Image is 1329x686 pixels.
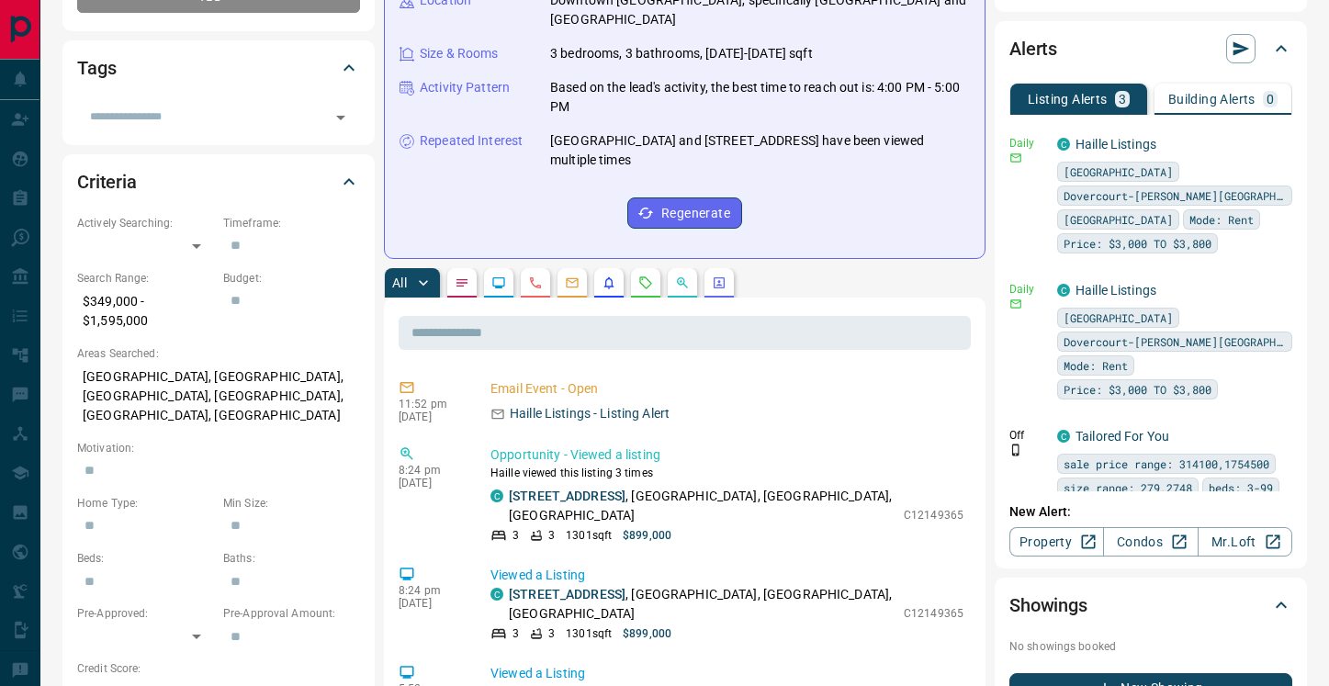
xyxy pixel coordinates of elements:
[509,587,625,602] a: [STREET_ADDRESS]
[512,527,519,544] p: 3
[1057,138,1070,151] div: condos.ca
[1009,502,1292,522] p: New Alert:
[77,287,214,336] p: $349,000 - $1,595,000
[509,585,895,624] p: , [GEOGRAPHIC_DATA], [GEOGRAPHIC_DATA], [GEOGRAPHIC_DATA]
[1009,135,1046,152] p: Daily
[904,507,963,523] p: C12149365
[420,131,523,151] p: Repeated Interest
[77,160,360,204] div: Criteria
[77,440,360,456] p: Motivation:
[490,379,963,399] p: Email Event - Open
[550,78,970,117] p: Based on the lead's activity, the best time to reach out is: 4:00 PM - 5:00 PM
[1009,27,1292,71] div: Alerts
[566,527,612,544] p: 1301 sqft
[1009,527,1104,557] a: Property
[1009,152,1022,164] svg: Email
[1057,430,1070,443] div: condos.ca
[509,487,895,525] p: , [GEOGRAPHIC_DATA], [GEOGRAPHIC_DATA], [GEOGRAPHIC_DATA]
[1064,332,1286,351] span: Dovercourt-[PERSON_NAME][GEOGRAPHIC_DATA]
[602,276,616,290] svg: Listing Alerts
[1064,210,1173,229] span: [GEOGRAPHIC_DATA]
[1009,444,1022,456] svg: Push Notification Only
[77,53,116,83] h2: Tags
[1064,380,1211,399] span: Price: $3,000 TO $3,800
[675,276,690,290] svg: Opportunities
[455,276,469,290] svg: Notes
[1009,583,1292,627] div: Showings
[399,584,463,597] p: 8:24 pm
[566,625,612,642] p: 1301 sqft
[1009,281,1046,298] p: Daily
[638,276,653,290] svg: Requests
[1009,427,1046,444] p: Off
[548,527,555,544] p: 3
[1064,455,1269,473] span: sale price range: 314100,1754500
[77,215,214,231] p: Actively Searching:
[392,276,407,289] p: All
[1189,210,1254,229] span: Mode: Rent
[1209,478,1273,497] span: beds: 3-99
[490,664,963,683] p: Viewed a Listing
[1064,356,1128,375] span: Mode: Rent
[77,167,137,197] h2: Criteria
[623,527,671,544] p: $899,000
[328,105,354,130] button: Open
[77,550,214,567] p: Beds:
[490,465,963,481] p: Haille viewed this listing 3 times
[420,44,499,63] p: Size & Rooms
[548,625,555,642] p: 3
[1064,234,1211,253] span: Price: $3,000 TO $3,800
[1119,93,1126,106] p: 3
[77,495,214,512] p: Home Type:
[623,625,671,642] p: $899,000
[223,270,360,287] p: Budget:
[420,78,510,97] p: Activity Pattern
[1076,137,1156,152] a: Haille Listings
[1057,284,1070,297] div: condos.ca
[399,597,463,610] p: [DATE]
[490,445,963,465] p: Opportunity - Viewed a listing
[223,215,360,231] p: Timeframe:
[399,398,463,410] p: 11:52 pm
[512,625,519,642] p: 3
[1076,283,1156,298] a: Haille Listings
[904,605,963,622] p: C12149365
[77,605,214,622] p: Pre-Approved:
[1009,638,1292,655] p: No showings booked
[77,362,360,431] p: [GEOGRAPHIC_DATA], [GEOGRAPHIC_DATA], [GEOGRAPHIC_DATA], [GEOGRAPHIC_DATA], [GEOGRAPHIC_DATA], [G...
[1009,298,1022,310] svg: Email
[510,404,670,423] p: Haille Listings - Listing Alert
[399,464,463,477] p: 8:24 pm
[77,345,360,362] p: Areas Searched:
[509,489,625,503] a: [STREET_ADDRESS]
[490,489,503,502] div: condos.ca
[491,276,506,290] svg: Lead Browsing Activity
[77,270,214,287] p: Search Range:
[1198,527,1292,557] a: Mr.Loft
[1076,429,1169,444] a: Tailored For You
[627,197,742,229] button: Regenerate
[550,131,970,170] p: [GEOGRAPHIC_DATA] and [STREET_ADDRESS] have been viewed multiple times
[1064,309,1173,327] span: [GEOGRAPHIC_DATA]
[1064,478,1192,497] span: size range: 279,2748
[1028,93,1108,106] p: Listing Alerts
[223,605,360,622] p: Pre-Approval Amount:
[1168,93,1256,106] p: Building Alerts
[490,566,963,585] p: Viewed a Listing
[1009,590,1087,620] h2: Showings
[528,276,543,290] svg: Calls
[550,44,813,63] p: 3 bedrooms, 3 bathrooms, [DATE]-[DATE] sqft
[565,276,580,290] svg: Emails
[399,477,463,489] p: [DATE]
[399,410,463,423] p: [DATE]
[1103,527,1198,557] a: Condos
[712,276,726,290] svg: Agent Actions
[223,550,360,567] p: Baths:
[1064,186,1286,205] span: Dovercourt-[PERSON_NAME][GEOGRAPHIC_DATA]
[77,660,360,677] p: Credit Score:
[1009,34,1057,63] h2: Alerts
[490,588,503,601] div: condos.ca
[1267,93,1274,106] p: 0
[223,495,360,512] p: Min Size:
[1064,163,1173,181] span: [GEOGRAPHIC_DATA]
